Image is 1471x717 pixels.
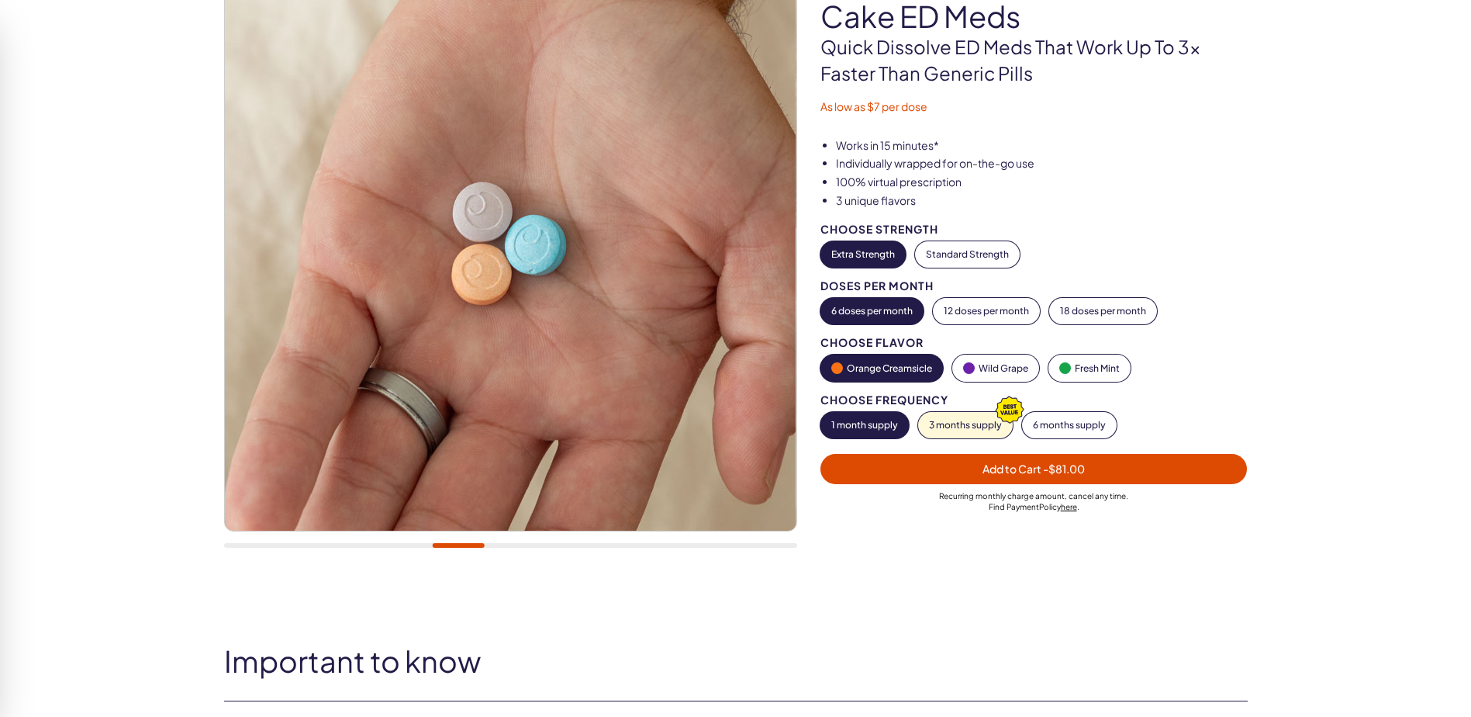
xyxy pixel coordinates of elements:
button: Wild Grape [952,355,1039,382]
button: Orange Creamsicle [820,355,943,382]
div: Recurring monthly charge amount , cancel any time. Policy . [820,490,1248,512]
div: Choose Flavor [820,337,1248,348]
div: Doses per Month [820,280,1248,292]
button: 3 months supply [918,412,1013,438]
button: 12 doses per month [933,298,1040,324]
span: - $81.00 [1043,462,1085,476]
button: Standard Strength [915,241,1020,268]
p: Quick dissolve ED Meds that work up to 3x faster than generic pills [820,34,1248,86]
li: 100% virtual prescription [836,175,1248,190]
button: 6 months supply [1022,412,1117,438]
button: Fresh Mint [1048,355,1131,382]
h2: Important to know [224,645,1248,677]
div: Choose Frequency [820,394,1248,406]
li: Individually wrapped for on-the-go use [836,156,1248,171]
button: 1 month supply [820,412,909,438]
li: 3 unique flavors [836,193,1248,209]
button: Add to Cart -$81.00 [820,454,1248,484]
p: As low as $7 per dose [820,99,1248,115]
button: 18 doses per month [1049,298,1157,324]
button: Extra Strength [820,241,906,268]
a: here [1061,502,1077,511]
button: 6 doses per month [820,298,924,324]
span: Find Payment [989,502,1039,511]
div: Choose Strength [820,223,1248,235]
li: Works in 15 minutes* [836,138,1248,154]
span: Add to Cart [982,462,1085,476]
